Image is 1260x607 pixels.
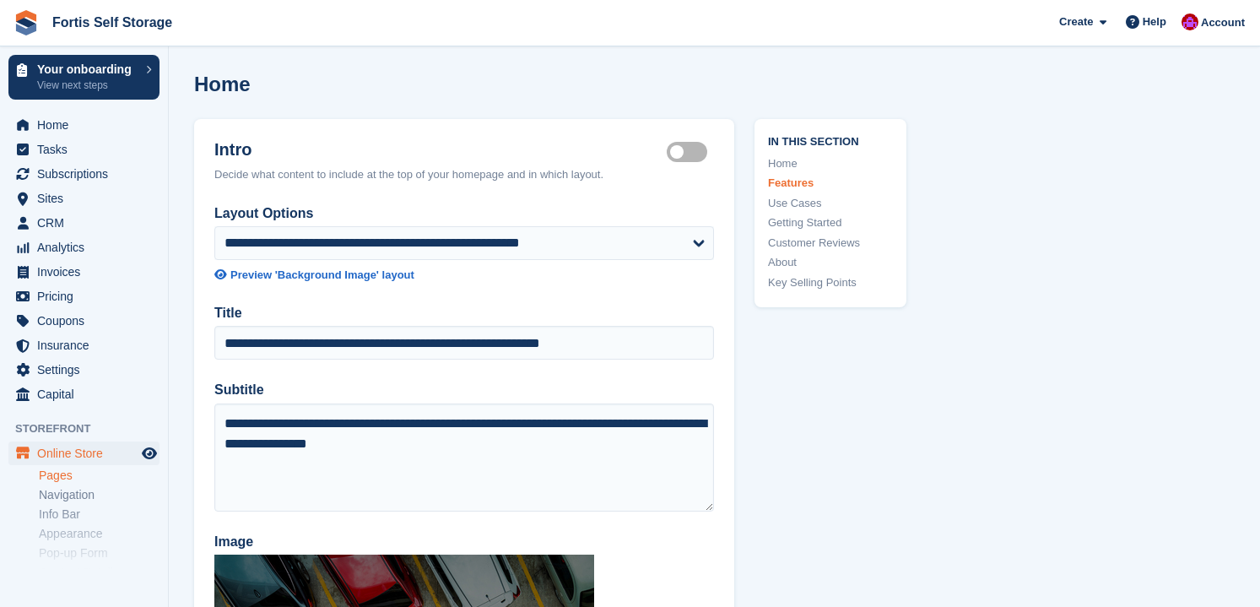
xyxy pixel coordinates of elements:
span: Create [1059,14,1093,30]
img: stora-icon-8386f47178a22dfd0bd8f6a31ec36ba5ce8667c1dd55bd0f319d3a0aa187defe.svg [14,10,39,35]
a: menu [8,333,160,357]
a: menu [8,162,160,186]
a: Preview 'Background Image' layout [214,267,714,284]
label: Hero section active [667,151,714,154]
span: Account [1201,14,1245,31]
a: Preview store [139,443,160,463]
a: Appearance [39,526,160,542]
span: Home [37,113,138,137]
span: CRM [37,211,138,235]
span: Subscriptions [37,162,138,186]
span: Storefront [15,420,168,437]
label: Layout Options [214,203,714,224]
a: menu [8,309,160,333]
span: Coupons [37,309,138,333]
a: menu [8,113,160,137]
a: menu [8,382,160,406]
p: View next steps [37,78,138,93]
span: In this section [768,133,893,149]
a: Info Bar [39,507,160,523]
a: menu [8,260,160,284]
h1: Home [194,73,251,95]
a: Pop-up Form [39,545,160,561]
label: Title [214,303,714,323]
span: Settings [37,358,138,382]
a: menu [8,285,160,308]
span: Online Store [37,442,138,465]
div: Preview 'Background Image' layout [230,267,414,284]
a: Key Selling Points [768,274,893,291]
a: menu [8,187,160,210]
p: Your onboarding [37,63,138,75]
a: Pages [39,468,160,484]
div: Decide what content to include at the top of your homepage and in which layout. [214,166,714,183]
a: menu [8,138,160,161]
span: Pricing [37,285,138,308]
label: Subtitle [214,380,714,400]
a: Fortis Self Storage [46,8,179,36]
a: Contact Details [39,565,160,581]
a: Getting Started [768,214,893,231]
a: Navigation [39,487,160,503]
a: About [768,254,893,271]
img: Becky Welch [1182,14,1198,30]
span: Sites [37,187,138,210]
a: Use Cases [768,195,893,212]
label: Image [214,532,714,552]
span: Insurance [37,333,138,357]
a: Features [768,175,893,192]
span: Tasks [37,138,138,161]
a: Your onboarding View next steps [8,55,160,100]
h2: Intro [214,139,667,160]
a: Home [768,155,893,172]
span: Help [1143,14,1166,30]
span: Invoices [37,260,138,284]
span: Capital [37,382,138,406]
a: menu [8,358,160,382]
span: Analytics [37,236,138,259]
a: Customer Reviews [768,235,893,252]
a: menu [8,442,160,465]
a: menu [8,236,160,259]
a: menu [8,211,160,235]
